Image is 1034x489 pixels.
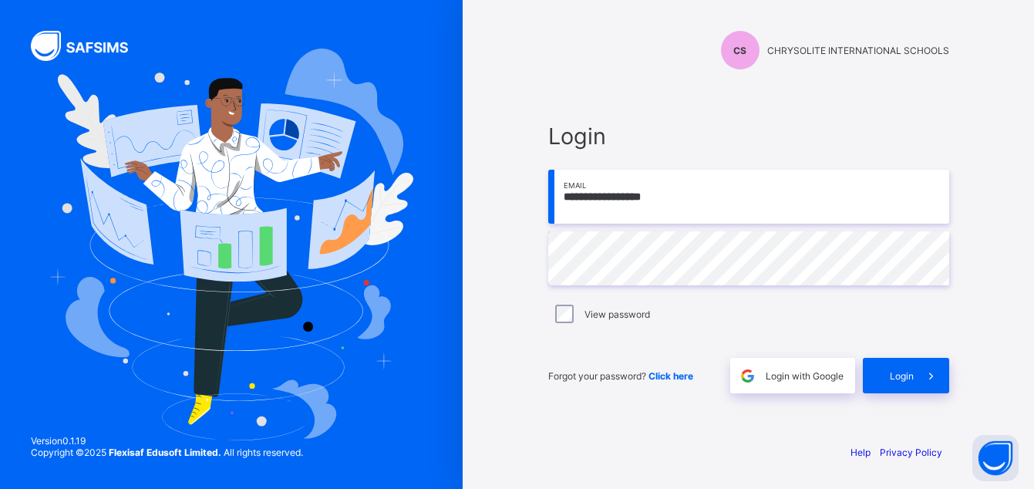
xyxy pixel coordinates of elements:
[767,45,949,56] span: CHRYSOLITE INTERNATIONAL SCHOOLS
[109,447,221,458] strong: Flexisaf Edusoft Limited.
[31,435,303,447] span: Version 0.1.19
[880,447,942,458] a: Privacy Policy
[548,123,949,150] span: Login
[31,447,303,458] span: Copyright © 2025 All rights reserved.
[890,370,914,382] span: Login
[584,309,650,320] label: View password
[850,447,871,458] a: Help
[31,31,147,61] img: SAFSIMS Logo
[49,49,413,440] img: Hero Image
[739,367,756,385] img: google.396cfc9801f0270233282035f929180a.svg
[766,370,844,382] span: Login with Google
[548,370,693,382] span: Forgot your password?
[733,45,746,56] span: CS
[972,435,1019,481] button: Open asap
[648,370,693,382] a: Click here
